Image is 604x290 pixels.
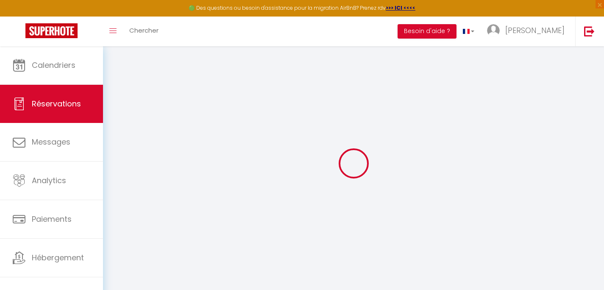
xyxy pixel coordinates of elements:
span: Calendriers [32,60,75,70]
button: Besoin d'aide ? [398,24,456,39]
span: Réservations [32,98,81,109]
span: Messages [32,137,70,147]
a: ... [PERSON_NAME] [481,17,575,46]
span: Analytics [32,175,66,186]
img: Super Booking [25,23,78,38]
span: Paiements [32,214,72,224]
img: ... [487,24,500,37]
span: Chercher [129,26,159,35]
span: [PERSON_NAME] [505,25,565,36]
a: Chercher [123,17,165,46]
img: logout [584,26,595,36]
span: Hébergement [32,252,84,263]
a: >>> ICI <<<< [386,4,415,11]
